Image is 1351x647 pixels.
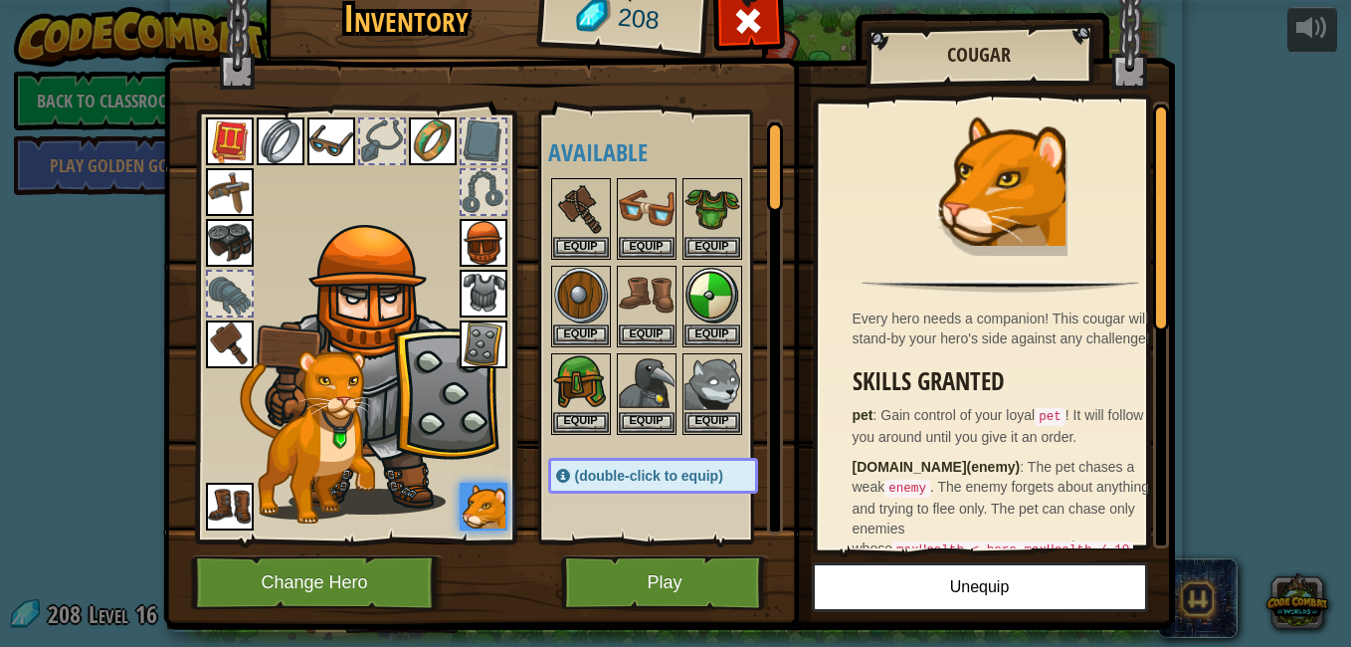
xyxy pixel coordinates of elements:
button: Equip [684,237,740,258]
img: portrait.png [619,180,675,236]
button: Equip [684,324,740,345]
h2: Cougar [885,44,1072,66]
span: (double-click to equip) [575,468,723,484]
button: Play [561,555,769,610]
button: Change Hero [191,555,444,610]
img: portrait.png [206,117,254,165]
img: portrait.png [460,270,507,318]
img: cougar-paper-dolls.png [240,350,375,524]
span: : [1020,459,1028,475]
h4: Available [548,139,798,165]
img: male.png [256,225,499,515]
img: portrait.png [553,180,609,236]
img: portrait.png [936,116,1065,246]
button: Unequip [812,562,1148,612]
button: Equip [684,412,740,433]
button: Equip [619,324,675,345]
button: Equip [619,412,675,433]
img: portrait.png [619,268,675,323]
img: hr.png [862,280,1138,293]
button: Equip [553,237,609,258]
img: portrait.png [206,483,254,531]
img: portrait.png [206,168,254,216]
img: portrait.png [460,483,507,531]
code: maxHealth < hero.maxHealth / 10 [892,541,1133,559]
img: portrait.png [684,268,740,323]
strong: [DOMAIN_NAME](enemy) [853,459,1021,475]
img: portrait.png [206,321,254,368]
img: portrait.png [684,355,740,411]
span: : [873,407,881,423]
button: Equip [619,237,675,258]
button: Equip [553,412,609,433]
code: pet [1035,408,1065,426]
img: portrait.png [206,219,254,267]
span: Gain control of your loyal ! It will follow you around until you give it an order. [853,407,1144,445]
img: portrait.png [684,180,740,236]
div: Every hero needs a companion! This cougar will stand-by your hero's side against any challenge! [853,309,1159,348]
img: portrait.png [460,321,507,368]
img: portrait.png [460,219,507,267]
strong: pet [853,407,873,423]
img: portrait.png [553,355,609,411]
img: portrait.png [553,268,609,323]
code: enemy [884,480,930,498]
img: portrait.png [307,117,355,165]
img: portrait.png [619,355,675,411]
button: Equip [553,324,609,345]
img: portrait.png [257,117,304,165]
img: portrait.png [409,117,457,165]
span: The pet chases a weak . The enemy forgets about anything and trying to flee only. The pet can cha... [853,459,1149,556]
h3: Skills Granted [853,368,1159,395]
